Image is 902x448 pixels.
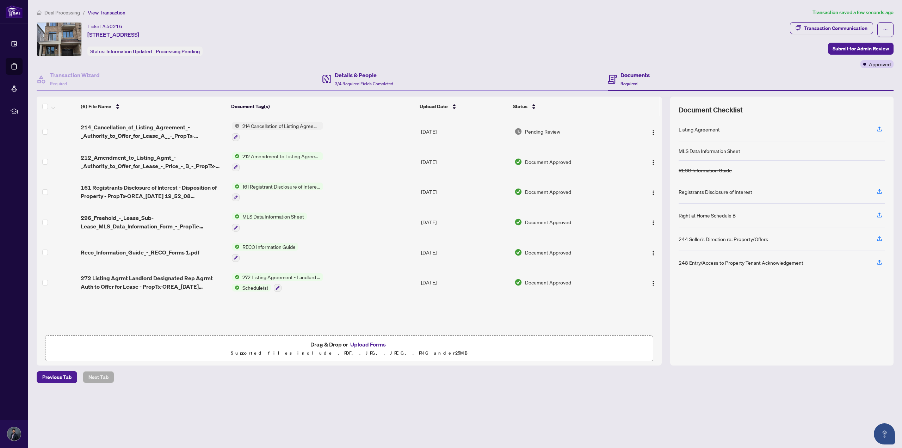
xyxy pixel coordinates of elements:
[650,281,656,286] img: Logo
[650,250,656,256] img: Logo
[44,10,80,16] span: Deal Processing
[45,336,653,362] span: Drag & Drop orUpload FormsSupported files include .PDF, .JPG, .JPEG, .PNG under25MB
[87,30,139,39] span: [STREET_ADDRESS]
[620,71,650,79] h4: Documents
[679,105,743,115] span: Document Checklist
[88,10,125,16] span: View Transaction
[648,126,659,137] button: Logo
[348,340,388,349] button: Upload Forms
[514,278,522,286] img: Document Status
[828,43,894,55] button: Submit for Admin Review
[42,372,72,383] span: Previous Tab
[232,243,298,262] button: Status IconRECO Information Guide
[874,423,895,444] button: Open asap
[50,71,100,79] h4: Transaction Wizard
[883,27,888,32] span: ellipsis
[37,23,81,56] img: IMG-X12364756_1.jpg
[648,277,659,288] button: Logo
[679,147,740,155] div: MLS Data Information Sheet
[232,183,323,202] button: Status Icon161 Registrant Disclosure of Interest - Disposition ofProperty
[335,81,393,86] span: 3/4 Required Fields Completed
[78,97,229,116] th: (6) File Name
[418,207,512,237] td: [DATE]
[679,188,752,196] div: Registrants Disclosure of Interest
[514,158,522,166] img: Document Status
[50,349,649,357] p: Supported files include .PDF, .JPG, .JPEG, .PNG under 25 MB
[650,220,656,226] img: Logo
[514,248,522,256] img: Document Status
[81,214,226,231] span: 296_Freehold_-_Lease_Sub-Lease_MLS_Data_Information_Form_-_PropTx-[PERSON_NAME].pdf
[81,248,199,257] span: Reco_Information_Guide_-_RECO_Forms 1.pdf
[648,216,659,228] button: Logo
[648,156,659,167] button: Logo
[7,427,21,441] img: Profile Icon
[232,273,323,292] button: Status Icon272 Listing Agreement - Landlord Designated Representation Agreement Authority to Offe...
[418,237,512,268] td: [DATE]
[240,152,323,160] span: 212 Amendment to Listing Agreement - Authority to Offer for Lease Price Change/Extension/Amendmen...
[50,81,67,86] span: Required
[87,22,122,30] div: Ticket #:
[525,218,571,226] span: Document Approved
[81,183,226,200] span: 161 Registrants Disclosure of Interest - Disposition of Property - PropTx-OREA_[DATE] 19_52_08 EX...
[525,158,571,166] span: Document Approved
[106,48,200,55] span: Information Updated - Processing Pending
[240,213,307,220] span: MLS Data Information Sheet
[240,273,323,281] span: 272 Listing Agreement - Landlord Designated Representation Agreement Authority to Offer for Lease
[240,243,298,251] span: RECO Information Guide
[513,103,527,110] span: Status
[232,213,240,220] img: Status Icon
[679,166,732,174] div: RECO Information Guide
[648,186,659,197] button: Logo
[81,274,226,291] span: 272 Listing Agrmt Landlord Designated Rep Agrmt Auth to Offer for Lease - PropTx-OREA_[DATE] 19_5...
[418,268,512,298] td: [DATE]
[790,22,873,34] button: Transaction Communication
[869,60,891,68] span: Approved
[37,10,42,15] span: home
[514,218,522,226] img: Document Status
[232,243,240,251] img: Status Icon
[310,340,388,349] span: Drag & Drop or
[240,284,271,291] span: Schedule(s)
[418,147,512,177] td: [DATE]
[83,371,114,383] button: Next Tab
[232,284,240,291] img: Status Icon
[81,153,226,170] span: 212_Amendment_to_Listing_Agmt_-_Authority_to_Offer_for_Lease_-_Price_-_B_-_PropTx-[PERSON_NAME] 1...
[87,47,203,56] div: Status:
[804,23,867,34] div: Transaction Communication
[6,5,23,18] img: logo
[232,122,323,141] button: Status Icon214 Cancellation of Listing Agreement - Authority to Offer for Lease
[418,177,512,207] td: [DATE]
[650,160,656,165] img: Logo
[232,122,240,130] img: Status Icon
[335,71,393,79] h4: Details & People
[81,103,111,110] span: (6) File Name
[81,123,226,140] span: 214_Cancellation_of_Listing_Agreement_-_Authority_to_Offer_for_Lease_A__-_PropTx-[PERSON_NAME].pdf
[514,128,522,135] img: Document Status
[620,81,637,86] span: Required
[420,103,448,110] span: Upload Date
[525,248,571,256] span: Document Approved
[833,43,889,54] span: Submit for Admin Review
[525,128,560,135] span: Pending Review
[650,130,656,135] img: Logo
[228,97,417,116] th: Document Tag(s)
[232,183,240,190] img: Status Icon
[418,116,512,147] td: [DATE]
[525,278,571,286] span: Document Approved
[106,23,122,30] span: 50216
[679,259,803,266] div: 248 Entry/Access to Property Tenant Acknowledgement
[240,183,323,190] span: 161 Registrant Disclosure of Interest - Disposition ofProperty
[813,8,894,17] article: Transaction saved a few seconds ago
[679,235,768,243] div: 244 Seller’s Direction re: Property/Offers
[650,190,656,196] img: Logo
[83,8,85,17] li: /
[37,371,77,383] button: Previous Tab
[679,211,736,219] div: Right at Home Schedule B
[648,247,659,258] button: Logo
[232,152,323,171] button: Status Icon212 Amendment to Listing Agreement - Authority to Offer for Lease Price Change/Extensi...
[232,152,240,160] img: Status Icon
[525,188,571,196] span: Document Approved
[679,125,720,133] div: Listing Agreement
[514,188,522,196] img: Document Status
[232,273,240,281] img: Status Icon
